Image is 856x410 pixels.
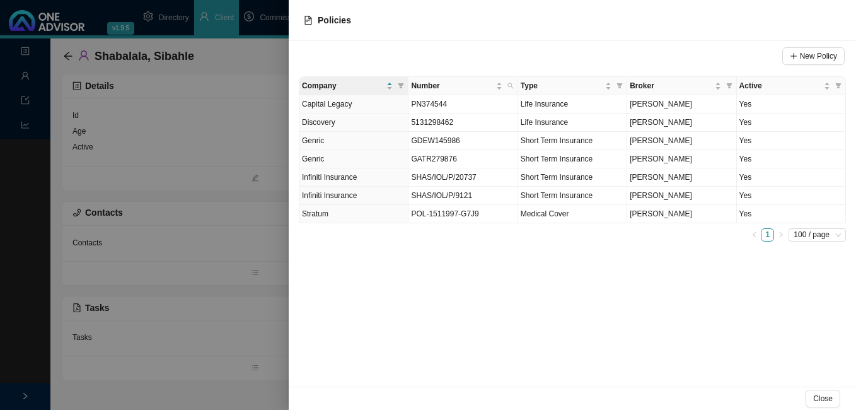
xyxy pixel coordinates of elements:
span: [PERSON_NAME] [630,173,692,182]
span: left [751,231,758,238]
button: right [774,228,787,242]
th: Number [408,77,518,95]
span: file-text [304,16,313,25]
span: 5131298462 [411,118,453,127]
td: Yes [737,150,846,168]
span: Short Term Insurance [521,191,593,200]
span: Company [302,79,384,92]
span: Stratum [302,209,328,218]
span: filter [724,77,735,95]
span: plus [790,52,797,60]
span: filter [616,83,623,89]
span: filter [835,83,842,89]
td: Yes [737,168,846,187]
button: Close [806,390,840,407]
span: Genric [302,136,324,145]
span: GDEW145986 [411,136,460,145]
span: Broker [630,79,712,92]
li: 1 [761,228,774,242]
td: Yes [737,132,846,150]
span: [PERSON_NAME] [630,136,692,145]
span: Close [813,392,833,405]
a: 1 [761,229,773,241]
button: New Policy [782,47,845,65]
span: Infiniti Insurance [302,191,357,200]
span: Policies [318,15,351,25]
span: POL-1511997-G7J9 [411,209,478,218]
span: [PERSON_NAME] [630,209,692,218]
span: Short Term Insurance [521,173,593,182]
span: New Policy [800,50,837,62]
td: Yes [737,205,846,223]
span: GATR279876 [411,155,457,163]
span: Number [411,79,493,92]
li: Next Page [774,228,787,242]
td: Yes [737,95,846,114]
span: 100 / page [794,229,841,241]
span: Short Term Insurance [521,155,593,163]
li: Previous Page [748,228,761,242]
span: Type [521,79,603,92]
span: [PERSON_NAME] [630,155,692,163]
span: [PERSON_NAME] [630,191,692,200]
span: search [507,83,514,89]
span: Life Insurance [521,118,568,127]
span: filter [726,83,732,89]
span: Infiniti Insurance [302,173,357,182]
span: Genric [302,155,324,163]
span: Active [739,79,821,92]
td: Yes [737,187,846,205]
span: SHAS/IOL/P/20737 [411,173,476,182]
span: filter [833,77,844,95]
span: [PERSON_NAME] [630,118,692,127]
span: filter [614,77,625,95]
span: right [778,231,784,238]
span: filter [395,77,407,95]
td: Yes [737,114,846,132]
span: [PERSON_NAME] [630,100,692,108]
button: left [748,228,761,242]
span: search [505,77,516,95]
span: SHAS/IOL/P/9121 [411,191,472,200]
div: Page Size [789,228,846,242]
span: filter [398,83,404,89]
span: Discovery [302,118,335,127]
th: Broker [627,77,736,95]
span: Short Term Insurance [521,136,593,145]
th: Type [518,77,627,95]
span: Medical Cover [521,209,569,218]
th: Active [737,77,846,95]
span: PN374544 [411,100,447,108]
span: Capital Legacy [302,100,352,108]
span: Life Insurance [521,100,568,108]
